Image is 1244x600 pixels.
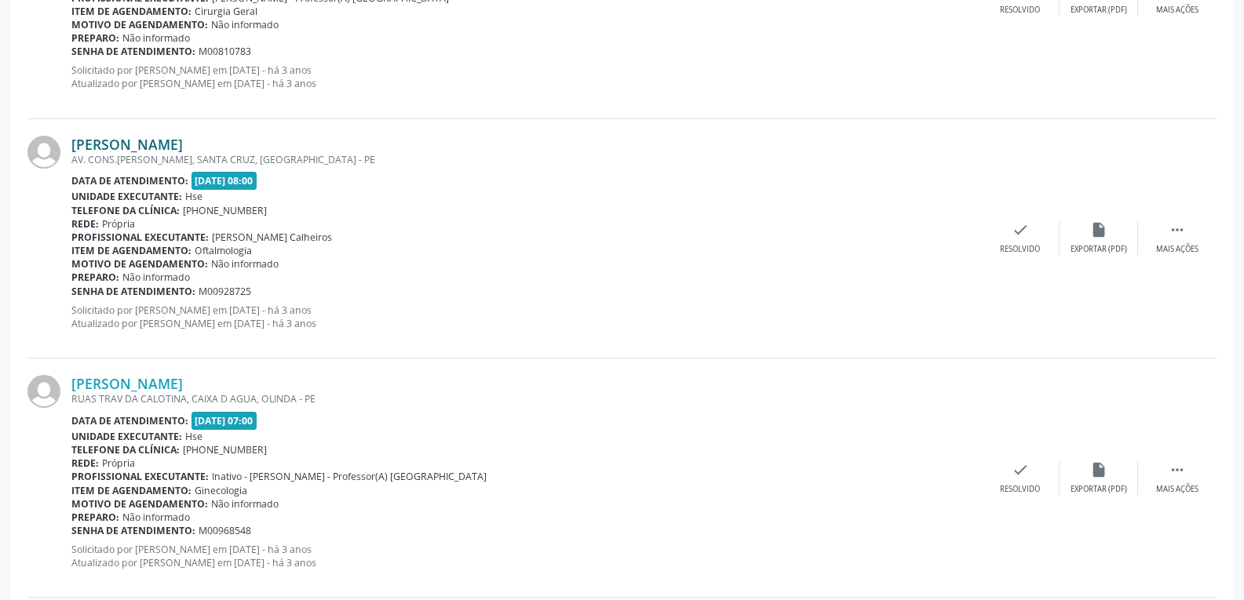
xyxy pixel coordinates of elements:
[71,304,981,330] p: Solicitado por [PERSON_NAME] em [DATE] - há 3 anos Atualizado por [PERSON_NAME] em [DATE] - há 3 ...
[27,375,60,408] img: img
[1000,244,1040,255] div: Resolvido
[71,18,208,31] b: Motivo de agendamento:
[122,31,190,45] span: Não informado
[122,271,190,284] span: Não informado
[183,443,267,456] span: [PHONE_NUMBER]
[211,257,279,271] span: Não informado
[71,5,192,18] b: Item de agendamento:
[71,392,981,405] div: RUAS TRAV DA CALOTINA, CAIXA D AGUA, OLINDA - PE
[1012,221,1029,238] i: check
[71,204,180,217] b: Telefone da clínica:
[71,497,208,511] b: Motivo de agendamento:
[1000,484,1040,495] div: Resolvido
[1156,244,1198,255] div: Mais ações
[71,136,183,153] a: [PERSON_NAME]
[195,5,257,18] span: Cirurgia Geral
[71,430,182,443] b: Unidade executante:
[1090,221,1107,238] i: insert_drive_file
[195,484,247,497] span: Ginecologia
[199,285,251,298] span: M00928725
[192,412,257,430] span: [DATE] 07:00
[71,524,195,537] b: Senha de atendimento:
[1071,484,1127,495] div: Exportar (PDF)
[1090,461,1107,478] i: insert_drive_file
[71,31,119,45] b: Preparo:
[1169,221,1186,238] i: 
[192,172,257,190] span: [DATE] 08:00
[199,45,251,58] span: M00810783
[71,45,195,58] b: Senha de atendimento:
[71,443,180,456] b: Telefone da clínica:
[71,244,192,257] b: Item de agendamento:
[1071,5,1127,16] div: Exportar (PDF)
[102,456,135,470] span: Própria
[71,257,208,271] b: Motivo de agendamento:
[102,217,135,231] span: Própria
[71,64,981,90] p: Solicitado por [PERSON_NAME] em [DATE] - há 3 anos Atualizado por [PERSON_NAME] em [DATE] - há 3 ...
[212,470,487,483] span: Inativo - [PERSON_NAME] - Professor(A) [GEOGRAPHIC_DATA]
[1071,244,1127,255] div: Exportar (PDF)
[1169,461,1186,478] i: 
[71,285,195,298] b: Senha de atendimento:
[71,484,192,497] b: Item de agendamento:
[71,543,981,569] p: Solicitado por [PERSON_NAME] em [DATE] - há 3 anos Atualizado por [PERSON_NAME] em [DATE] - há 3 ...
[71,511,119,524] b: Preparo:
[185,430,202,443] span: Hse
[71,375,183,392] a: [PERSON_NAME]
[199,524,251,537] span: M00968548
[211,18,279,31] span: Não informado
[183,204,267,217] span: [PHONE_NUMBER]
[71,470,209,483] b: Profissional executante:
[195,244,252,257] span: Oftalmologia
[71,217,99,231] b: Rede:
[71,153,981,166] div: AV. CONS.[PERSON_NAME], SANTA CRUZ, [GEOGRAPHIC_DATA] - PE
[1000,5,1040,16] div: Resolvido
[1156,484,1198,495] div: Mais ações
[71,174,188,187] b: Data de atendimento:
[122,511,190,524] span: Não informado
[27,136,60,169] img: img
[185,190,202,203] span: Hse
[1156,5,1198,16] div: Mais ações
[71,231,209,244] b: Profissional executante:
[211,497,279,511] span: Não informado
[71,190,182,203] b: Unidade executante:
[212,231,332,244] span: [PERSON_NAME] Calheiros
[71,456,99,470] b: Rede:
[71,271,119,284] b: Preparo:
[1012,461,1029,478] i: check
[71,414,188,427] b: Data de atendimento:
